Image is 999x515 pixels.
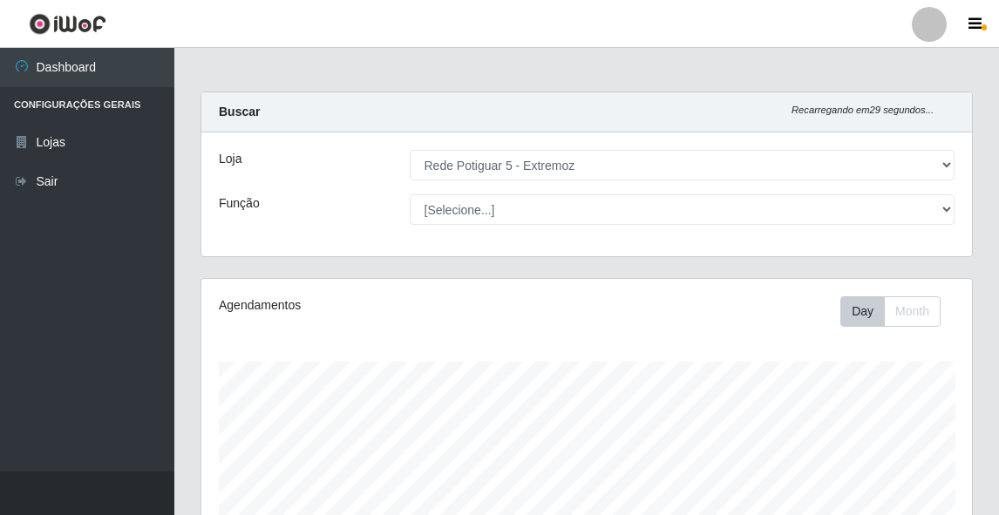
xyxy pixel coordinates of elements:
[840,296,955,327] div: Toolbar with button groups
[219,105,260,119] strong: Buscar
[219,194,260,213] label: Função
[840,296,885,327] button: Day
[792,105,934,115] i: Recarregando em 29 segundos...
[219,150,241,168] label: Loja
[884,296,941,327] button: Month
[840,296,941,327] div: First group
[219,296,510,315] div: Agendamentos
[29,13,106,35] img: CoreUI Logo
